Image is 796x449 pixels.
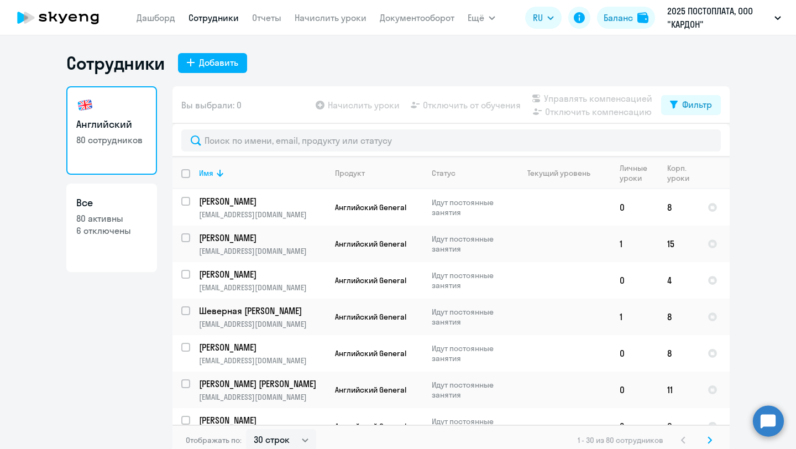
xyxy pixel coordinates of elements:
[199,168,326,178] div: Имя
[468,11,484,24] span: Ещё
[667,163,698,183] div: Корп. уроки
[667,163,691,183] div: Корп. уроки
[76,196,147,210] h3: Все
[432,168,455,178] div: Статус
[432,270,507,290] p: Идут постоянные занятия
[199,319,326,329] p: [EMAIL_ADDRESS][DOMAIN_NAME]
[432,380,507,400] p: Идут постоянные занятия
[199,378,326,390] a: [PERSON_NAME] [PERSON_NAME]
[66,52,165,74] h1: Сотрудники
[611,335,658,372] td: 0
[188,12,239,23] a: Сотрудники
[604,11,633,24] div: Баланс
[76,96,94,114] img: english
[199,305,324,317] p: Шеверная [PERSON_NAME]
[611,372,658,408] td: 0
[335,421,406,431] span: Английский General
[199,268,324,280] p: [PERSON_NAME]
[199,283,326,293] p: [EMAIL_ADDRESS][DOMAIN_NAME]
[432,343,507,363] p: Идут постоянные занятия
[178,53,247,73] button: Добавить
[252,12,281,23] a: Отчеты
[578,435,663,445] span: 1 - 30 из 80 сотрудников
[611,299,658,335] td: 1
[199,56,238,69] div: Добавить
[620,163,658,183] div: Личные уроки
[199,195,324,207] p: [PERSON_NAME]
[186,435,242,445] span: Отображать по:
[335,385,406,395] span: Английский General
[199,246,326,256] p: [EMAIL_ADDRESS][DOMAIN_NAME]
[76,212,147,224] p: 80 активны
[658,372,699,408] td: 11
[335,168,422,178] div: Продукт
[661,95,721,115] button: Фильтр
[181,98,242,112] span: Вы выбрали: 0
[66,184,157,272] a: Все80 активны6 отключены
[533,11,543,24] span: RU
[199,232,326,244] a: [PERSON_NAME]
[199,341,324,353] p: [PERSON_NAME]
[611,408,658,445] td: 3
[76,224,147,237] p: 6 отключены
[432,197,507,217] p: Идут постоянные занятия
[137,12,175,23] a: Дашборд
[658,189,699,226] td: 8
[597,7,655,29] button: Балансbalance
[199,232,324,244] p: [PERSON_NAME]
[620,163,651,183] div: Личные уроки
[432,416,507,436] p: Идут постоянные занятия
[527,168,590,178] div: Текущий уровень
[658,335,699,372] td: 8
[199,168,213,178] div: Имя
[335,202,406,212] span: Английский General
[658,299,699,335] td: 8
[335,275,406,285] span: Английский General
[199,414,324,426] p: [PERSON_NAME]
[199,195,326,207] a: [PERSON_NAME]
[199,210,326,220] p: [EMAIL_ADDRESS][DOMAIN_NAME]
[199,305,326,317] a: Шеверная [PERSON_NAME]
[432,234,507,254] p: Идут постоянные занятия
[658,408,699,445] td: 9
[199,378,324,390] p: [PERSON_NAME] [PERSON_NAME]
[380,12,454,23] a: Документооборот
[295,12,366,23] a: Начислить уроки
[432,168,507,178] div: Статус
[611,189,658,226] td: 0
[658,262,699,299] td: 4
[658,226,699,262] td: 15
[667,4,770,31] p: 2025 ПОСТОПЛАТА, ООО "КАРДОН"
[199,356,326,366] p: [EMAIL_ADDRESS][DOMAIN_NAME]
[76,134,147,146] p: 80 сотрудников
[525,7,562,29] button: RU
[199,392,326,402] p: [EMAIL_ADDRESS][DOMAIN_NAME]
[517,168,610,178] div: Текущий уровень
[199,268,326,280] a: [PERSON_NAME]
[662,4,787,31] button: 2025 ПОСТОПЛАТА, ООО "КАРДОН"
[637,12,648,23] img: balance
[335,168,365,178] div: Продукт
[682,98,712,111] div: Фильтр
[335,312,406,322] span: Английский General
[611,262,658,299] td: 0
[611,226,658,262] td: 1
[335,348,406,358] span: Английский General
[66,86,157,175] a: Английский80 сотрудников
[181,129,721,152] input: Поиск по имени, email, продукту или статусу
[199,341,326,353] a: [PERSON_NAME]
[432,307,507,327] p: Идут постоянные занятия
[76,117,147,132] h3: Английский
[335,239,406,249] span: Английский General
[199,414,326,426] a: [PERSON_NAME]
[468,7,495,29] button: Ещё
